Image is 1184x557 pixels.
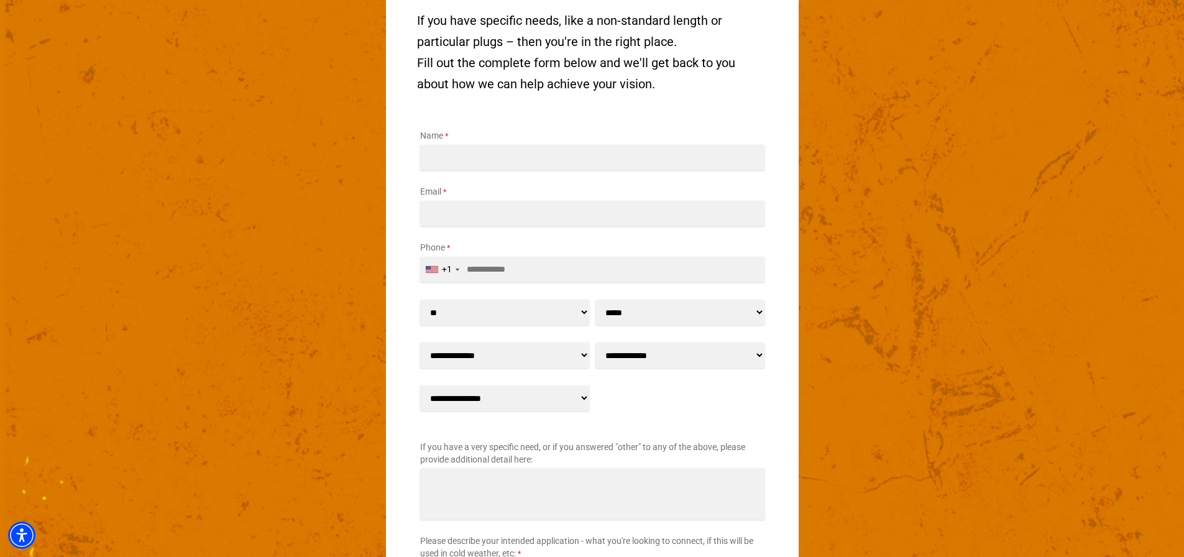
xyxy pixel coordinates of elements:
[417,52,768,94] p: Fill out the complete form below and we'll get back to you about how we can help achieve your vis...
[8,522,35,549] div: Accessibility Menu
[421,257,463,282] div: United States: +1
[420,131,443,140] span: Name
[420,242,445,252] span: Phone
[442,263,452,276] div: +1
[417,10,768,52] p: If you have specific needs, like a non-standard length or particular plugs – then you're in the r...
[420,442,745,464] span: If you have a very specific need, or if you answered "other" to any of the above, please provide ...
[420,186,441,196] span: Email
